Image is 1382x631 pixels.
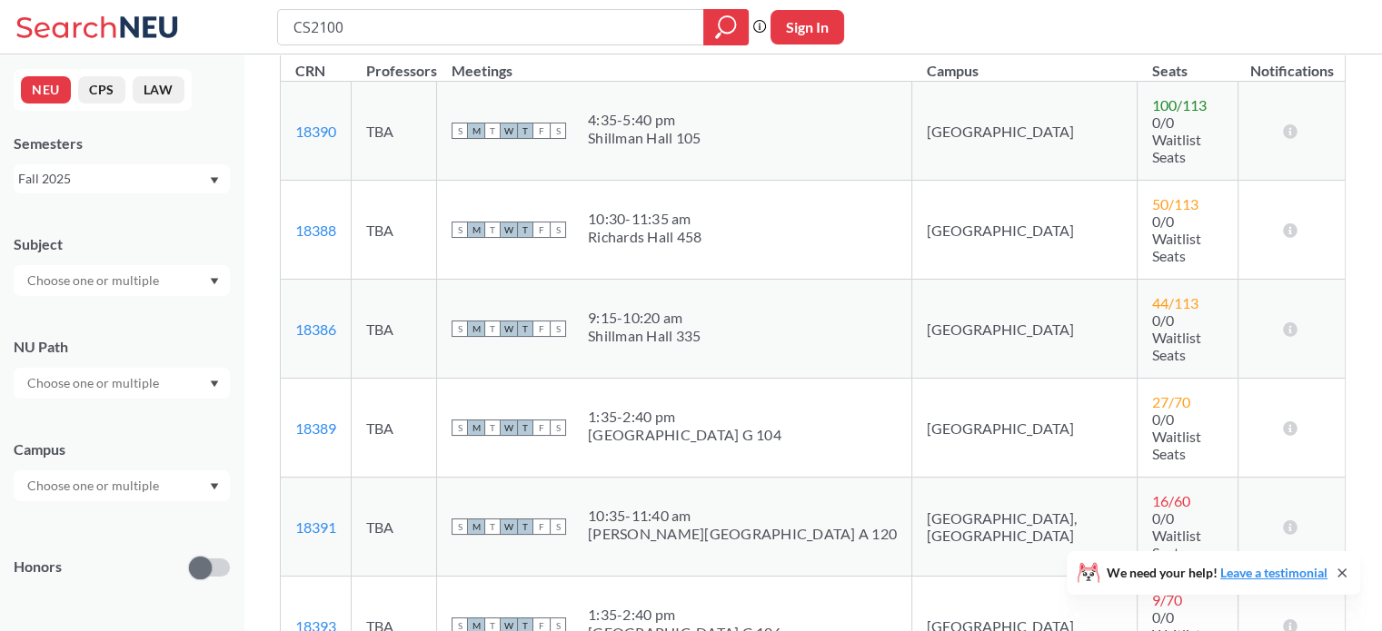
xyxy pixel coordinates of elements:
span: S [452,320,468,337]
a: 18391 [295,518,336,536]
th: Notifications [1238,43,1345,82]
span: F [533,419,550,436]
div: Subject [14,234,230,254]
td: TBA [352,82,437,181]
span: F [533,320,550,337]
span: S [550,222,566,238]
span: 0/0 Waitlist Seats [1152,113,1201,165]
span: S [550,320,566,337]
span: T [484,123,501,139]
span: M [468,518,484,535]
span: T [517,518,533,535]
input: Class, professor, course number, "phrase" [292,12,691,43]
div: 10:35 - 11:40 am [588,507,897,525]
span: S [452,123,468,139]
a: Leave a testimonial [1220,565,1327,580]
button: Sign In [771,10,844,44]
span: M [468,419,484,436]
span: 0/0 Waitlist Seats [1152,410,1201,462]
span: 0/0 Waitlist Seats [1152,311,1201,363]
span: W [501,419,517,436]
span: W [501,518,517,535]
div: Dropdown arrow [14,265,230,296]
span: T [484,320,501,337]
div: 1:35 - 2:40 pm [588,408,781,426]
div: 1:35 - 2:40 pm [588,606,781,624]
td: TBA [352,280,437,379]
th: Professors [352,43,437,82]
td: [GEOGRAPHIC_DATA] [912,280,1138,379]
div: NU Path [14,337,230,357]
div: Campus [14,439,230,459]
a: 18389 [295,419,336,437]
button: CPS [78,76,125,104]
span: 27 / 70 [1152,393,1190,410]
span: M [468,320,484,337]
div: 4:35 - 5:40 pm [588,111,701,129]
th: Seats [1137,43,1238,82]
input: Choose one or multiple [18,270,171,291]
span: W [501,320,517,337]
button: NEU [21,76,71,104]
td: [GEOGRAPHIC_DATA], [GEOGRAPHIC_DATA] [912,478,1138,577]
div: CRN [295,61,325,81]
div: Richards Hall 458 [588,228,701,246]
span: S [550,419,566,436]
span: T [517,320,533,337]
div: Shillman Hall 335 [588,327,701,345]
span: W [501,123,517,139]
td: [GEOGRAPHIC_DATA] [912,82,1138,181]
td: TBA [352,181,437,280]
span: W [501,222,517,238]
span: T [484,419,501,436]
div: Semesters [14,133,230,153]
td: [GEOGRAPHIC_DATA] [912,181,1138,280]
span: S [452,222,468,238]
p: Honors [14,557,62,577]
span: 0/0 Waitlist Seats [1152,212,1201,264]
input: Choose one or multiple [18,475,171,497]
span: T [517,222,533,238]
svg: Dropdown arrow [210,380,219,388]
span: F [533,518,550,535]
span: M [468,222,484,238]
span: M [468,123,484,139]
span: T [484,518,501,535]
span: We need your help! [1107,567,1327,579]
span: 16 / 60 [1152,492,1190,509]
input: Choose one or multiple [18,372,171,394]
th: Meetings [437,43,912,82]
div: magnifying glass [703,9,749,45]
span: 44 / 113 [1152,294,1198,311]
span: S [550,518,566,535]
span: 50 / 113 [1152,195,1198,212]
div: Fall 2025Dropdown arrow [14,164,230,193]
svg: Dropdown arrow [210,177,219,184]
a: 18390 [295,123,336,140]
div: Shillman Hall 105 [588,129,701,147]
a: 18388 [295,222,336,239]
svg: Dropdown arrow [210,278,219,285]
td: [GEOGRAPHIC_DATA] [912,379,1138,478]
span: T [517,419,533,436]
div: Dropdown arrow [14,368,230,399]
td: TBA [352,478,437,577]
svg: Dropdown arrow [210,483,219,490]
span: 100 / 113 [1152,96,1207,113]
div: 9:15 - 10:20 am [588,309,701,327]
span: S [550,123,566,139]
span: F [533,222,550,238]
a: 18386 [295,320,336,338]
div: Dropdown arrow [14,470,230,501]
svg: magnifying glass [715,15,737,40]
span: S [452,419,468,436]
span: T [484,222,501,238]
div: Fall 2025 [18,169,208,189]
span: T [517,123,533,139]
span: 9 / 70 [1152,591,1182,608]
th: Campus [912,43,1138,82]
div: 10:30 - 11:35 am [588,210,701,228]
button: LAW [133,76,184,104]
span: S [452,518,468,535]
div: [PERSON_NAME][GEOGRAPHIC_DATA] A 120 [588,525,897,543]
